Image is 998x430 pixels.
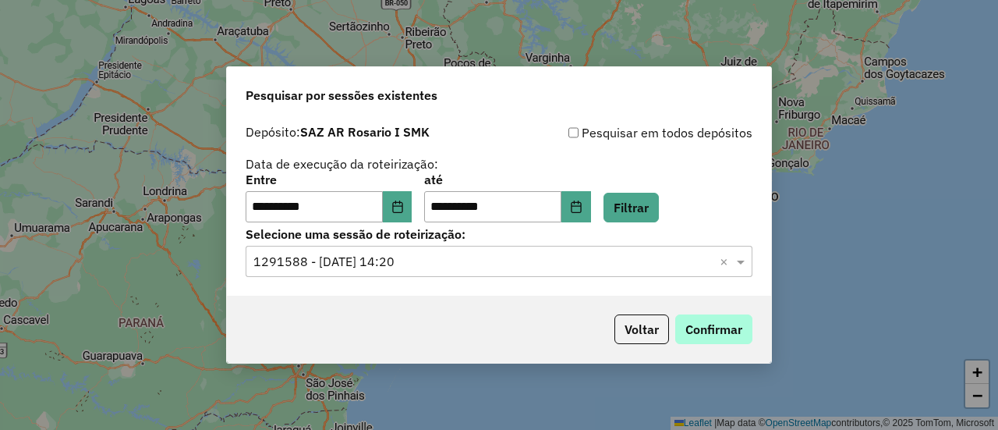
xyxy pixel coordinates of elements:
label: Entre [246,170,412,189]
button: Voltar [614,315,669,344]
span: Clear all [720,252,733,271]
label: Data de execução da roteirização: [246,155,438,173]
label: Selecione uma sessão de roteirização: [246,225,752,243]
span: Pesquisar por sessões existentes [246,86,437,105]
button: Confirmar [675,315,752,344]
button: Choose Date [561,191,591,222]
label: até [424,170,590,189]
div: Pesquisar em todos depósitos [499,123,752,142]
button: Choose Date [383,191,412,222]
strong: SAZ AR Rosario I SMK [300,124,430,140]
button: Filtrar [603,193,659,222]
label: Depósito: [246,123,430,141]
